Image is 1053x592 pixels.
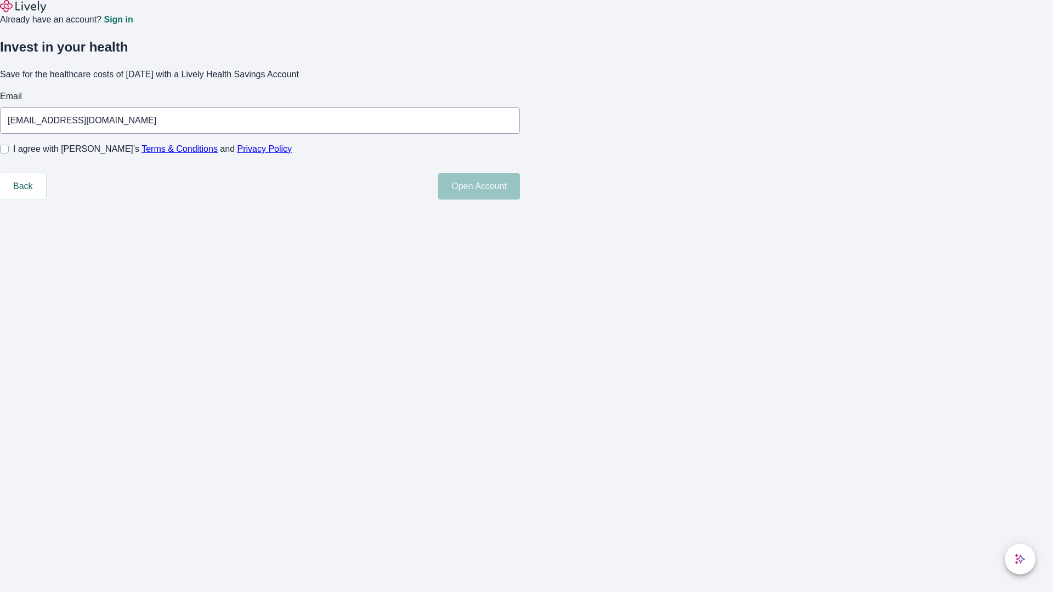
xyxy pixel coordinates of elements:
button: chat [1005,544,1035,574]
a: Terms & Conditions [141,144,218,153]
a: Sign in [104,15,133,24]
svg: Lively AI Assistant [1015,554,1026,565]
span: I agree with [PERSON_NAME]’s and [13,143,292,156]
a: Privacy Policy [237,144,292,153]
